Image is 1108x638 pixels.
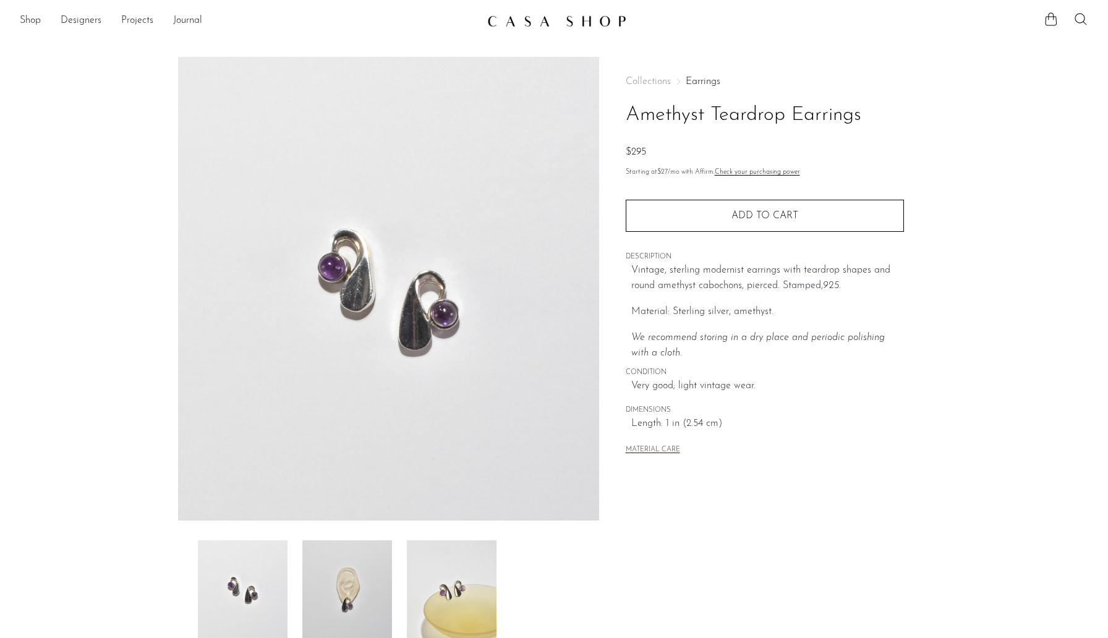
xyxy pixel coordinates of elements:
[626,100,904,131] h1: Amethyst Teardrop Earrings
[178,57,599,521] img: Amethyst Teardrop Earrings
[20,11,477,32] ul: NEW HEADER MENU
[20,13,41,29] a: Shop
[626,446,680,455] button: MATERIAL CARE
[731,211,798,221] span: Add to cart
[121,13,153,29] a: Projects
[631,333,885,359] i: We recommend storing in a dry place and periodic polishing with a cloth.
[657,169,668,176] span: $27
[715,169,800,176] a: Check your purchasing power - Learn more about Affirm Financing (opens in modal)
[626,77,904,87] nav: Breadcrumbs
[626,147,646,157] span: $295
[626,167,904,178] p: Starting at /mo with Affirm.
[61,13,101,29] a: Designers
[626,367,904,378] span: CONDITION
[20,11,477,32] nav: Desktop navigation
[631,263,904,294] p: Vintage, sterling modernist earrings with teardrop shapes and round amethyst cabochons, pierced. ...
[631,304,904,320] p: Material: Sterling silver, amethyst.
[631,416,904,432] span: Length: 1 in (2.54 cm)
[823,281,841,291] em: 925.
[686,77,720,87] a: Earrings
[173,13,202,29] a: Journal
[626,252,904,263] span: DESCRIPTION
[626,200,904,232] button: Add to cart
[631,378,904,394] span: Very good; light vintage wear.
[626,77,671,87] span: Collections
[626,405,904,416] span: DIMENSIONS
